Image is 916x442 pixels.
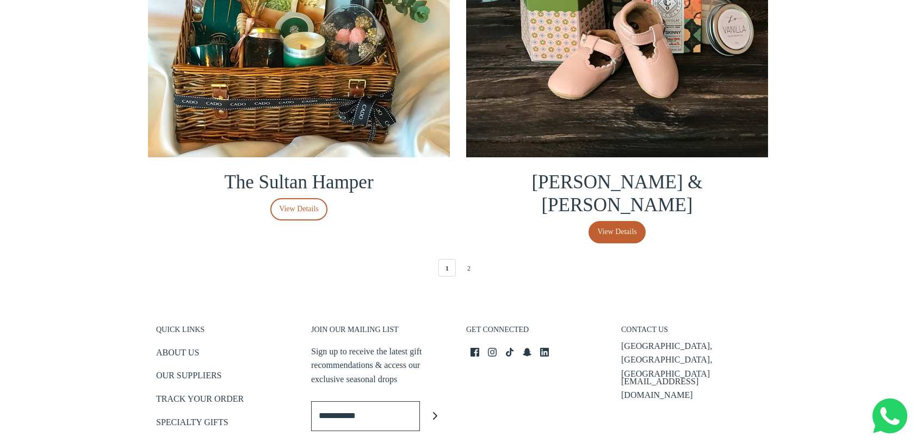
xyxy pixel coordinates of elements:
[420,401,450,431] button: Join
[156,369,221,386] a: OUR SUPPLIERS
[621,325,760,340] h3: CONTACT US
[156,325,295,340] h3: QUICK LINKS
[621,339,760,381] p: [GEOGRAPHIC_DATA], [GEOGRAPHIC_DATA], [GEOGRAPHIC_DATA]
[156,346,199,364] a: ABOUT US
[279,203,319,215] span: View Details
[148,171,450,194] h3: The Sultan Hamper
[270,198,327,220] a: View Details
[466,171,768,217] h3: [PERSON_NAME] & [PERSON_NAME]
[589,221,646,243] a: View Details
[311,401,420,431] input: Enter email
[311,325,450,340] h3: JOIN OUR MAILING LIST
[156,415,228,433] a: SPECIALTY GIFTS
[156,392,244,410] a: TRACK YOUR ORDER
[621,375,760,402] p: [EMAIL_ADDRESS][DOMAIN_NAME]
[311,345,450,386] p: Sign up to receive the latest gift recommendations & access our exclusive seasonal drops
[460,259,478,277] a: 2
[872,398,907,433] img: Whatsapp
[466,325,605,340] h3: GET CONNECTED
[597,226,637,238] span: View Details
